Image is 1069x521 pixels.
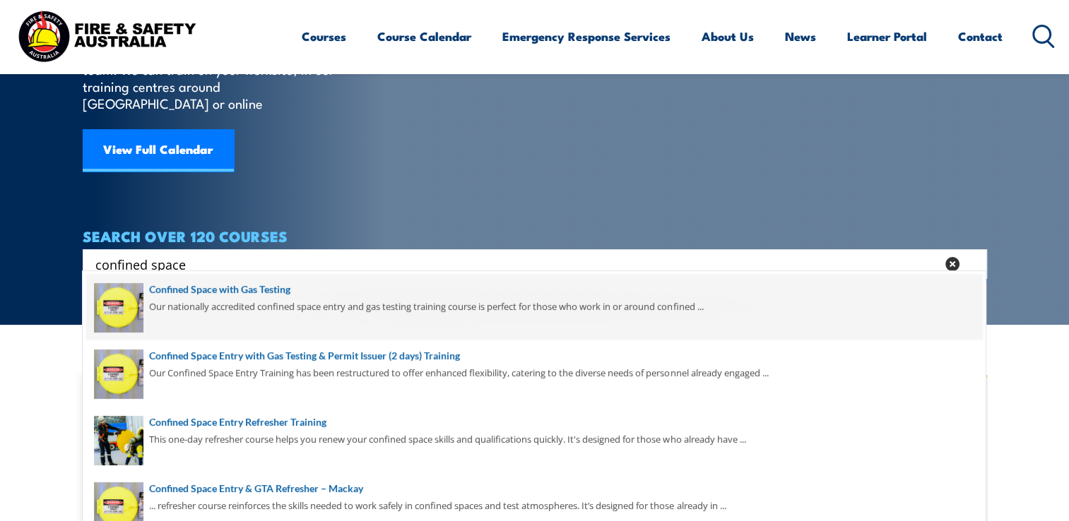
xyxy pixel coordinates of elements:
a: Emergency Response Services [502,18,671,55]
a: Confined Space Entry & GTA Refresher – Mackay [94,481,974,496]
a: Confined Space with Gas Testing [94,282,974,297]
a: Courses [302,18,346,55]
a: News [785,18,816,55]
a: Contact [958,18,1003,55]
form: Search form [98,254,939,274]
a: Confined Space Entry with Gas Testing & Permit Issuer (2 days) Training [94,348,974,364]
a: About Us [702,18,754,55]
a: View Full Calendar [83,129,234,172]
a: Confined Space Entry Refresher Training [94,414,974,430]
a: Course Calendar [377,18,471,55]
a: Learner Portal [847,18,927,55]
p: Find a course thats right for you and your team. We can train on your worksite, in our training c... [83,44,341,112]
h4: SEARCH OVER 120 COURSES [83,228,987,244]
input: Search input [95,253,936,275]
button: Search magnifier button [962,254,982,274]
